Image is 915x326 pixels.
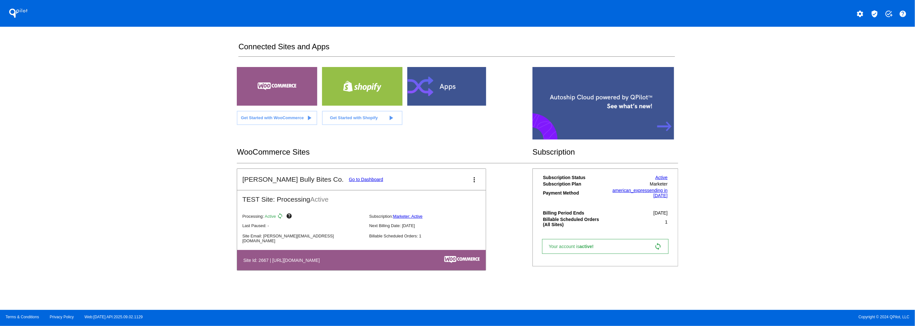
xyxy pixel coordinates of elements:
th: Billable Scheduled Orders (All Sites) [543,216,604,227]
a: Marketer: Active [393,214,423,219]
h4: Site Id: 2667 | [URL][DOMAIN_NAME] [243,258,323,263]
th: Payment Method [543,187,604,198]
th: Subscription Plan [543,181,604,187]
span: [DATE] [653,210,668,216]
mat-icon: sync [277,213,285,221]
mat-icon: verified_user [871,10,878,18]
p: Site Email: [PERSON_NAME][EMAIL_ADDRESS][DOMAIN_NAME] [242,234,364,243]
p: Billable Scheduled Orders: 1 [369,234,491,238]
a: Privacy Policy [50,315,74,319]
span: Your account is [549,244,600,249]
h2: [PERSON_NAME] Bully Bites Co. [242,176,344,183]
span: Marketer [650,181,668,187]
a: Get Started with Shopify [322,111,402,125]
a: american_expressending in [DATE] [613,188,668,198]
span: american_express [613,188,649,193]
p: Last Paused: - [242,223,364,228]
span: 1 [665,219,668,225]
mat-icon: help [286,213,294,221]
a: Get Started with WooCommerce [237,111,317,125]
mat-icon: settings [856,10,864,18]
a: Terms & Conditions [5,315,39,319]
a: Active [655,175,668,180]
span: Active [265,214,276,219]
mat-icon: add_task [885,10,892,18]
mat-icon: help [899,10,907,18]
h2: TEST Site: Processing [237,190,486,203]
p: Processing: [242,213,364,221]
a: Your account isactive! sync [542,239,669,254]
p: Subscription: [369,214,491,219]
img: c53aa0e5-ae75-48aa-9bee-956650975ee5 [444,256,480,263]
span: Active [310,196,328,203]
mat-icon: play_arrow [387,114,395,122]
span: Copyright © 2024 QPilot, LLC [463,315,910,319]
span: Get Started with WooCommerce [241,115,304,120]
th: Billing Period Ends [543,210,604,216]
th: Subscription Status [543,175,604,180]
span: Get Started with Shopify [330,115,378,120]
h2: Connected Sites and Apps [238,42,675,57]
h2: WooCommerce Sites [237,148,532,157]
a: Web:[DATE] API:2025.09.02.1129 [85,315,143,319]
h2: Subscription [532,148,678,157]
mat-icon: more_vert [470,176,478,184]
span: active! [579,244,597,249]
mat-icon: play_arrow [306,114,313,122]
a: Go to Dashboard [349,177,383,182]
mat-icon: sync [654,243,662,250]
h1: QPilot [5,7,31,20]
p: Next Billing Date: [DATE] [369,223,491,228]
